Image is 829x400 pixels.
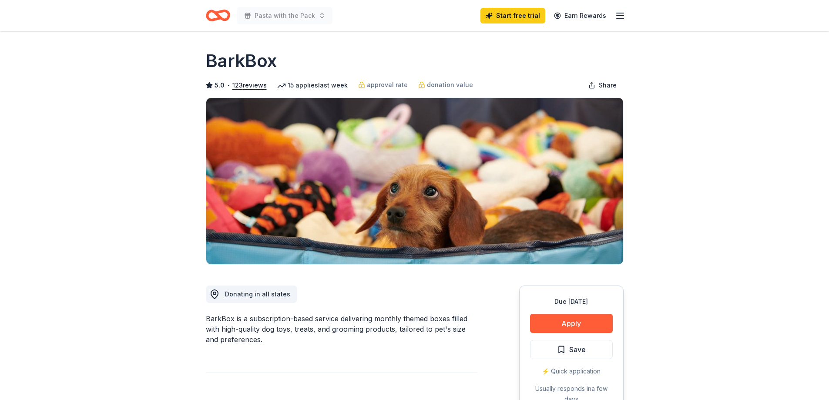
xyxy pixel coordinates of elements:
[569,344,586,355] span: Save
[215,80,225,91] span: 5.0
[418,80,473,90] a: donation value
[206,313,477,345] div: BarkBox is a subscription-based service delivering monthly themed boxes filled with high-quality ...
[549,8,611,24] a: Earn Rewards
[227,82,230,89] span: •
[530,366,613,376] div: ⚡️ Quick application
[206,98,623,264] img: Image for BarkBox
[255,10,315,21] span: Pasta with the Pack
[367,80,408,90] span: approval rate
[581,77,624,94] button: Share
[599,80,617,91] span: Share
[277,80,348,91] div: 15 applies last week
[480,8,545,24] a: Start free trial
[530,340,613,359] button: Save
[225,290,290,298] span: Donating in all states
[232,80,267,91] button: 123reviews
[237,7,332,24] button: Pasta with the Pack
[206,5,230,26] a: Home
[427,80,473,90] span: donation value
[206,49,277,73] h1: BarkBox
[530,296,613,307] div: Due [DATE]
[530,314,613,333] button: Apply
[358,80,408,90] a: approval rate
